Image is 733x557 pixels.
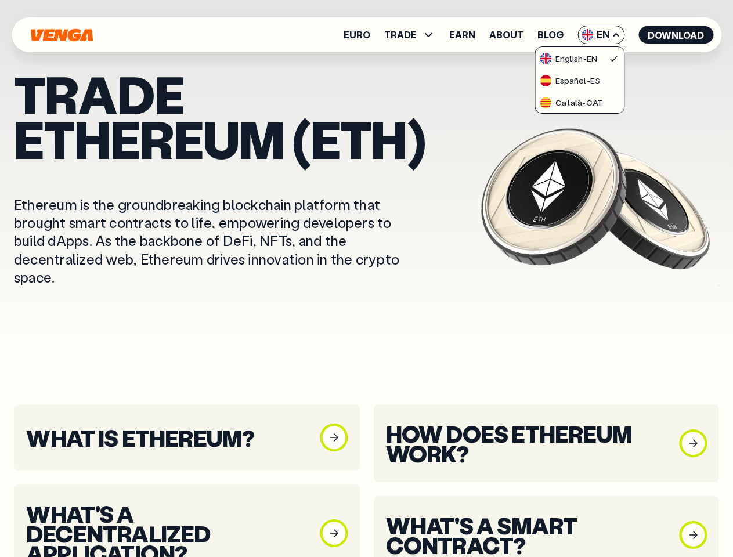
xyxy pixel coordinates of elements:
[489,30,523,39] a: About
[536,91,624,113] a: flag-catCatalà-CAT
[14,196,424,286] p: Ethereum is the groundbreaking blockchain platform that brought smart contracts to life, empoweri...
[386,515,707,555] button: What's a Smart Contract?
[540,97,603,108] div: Català - CAT
[29,28,94,42] svg: Home
[582,29,593,41] img: flag-uk
[384,30,417,39] span: TRADE
[26,424,348,451] button: What is Ethereum?
[384,28,435,42] span: TRADE
[386,424,707,463] button: How does Ethereum work?
[540,75,552,86] img: flag-es
[537,30,564,39] a: Blog
[540,97,552,108] img: flag-cat
[540,53,597,64] div: English - EN
[449,30,475,39] a: Earn
[14,72,474,161] h1: TRADE Ethereum (eth)
[344,30,370,39] a: Euro
[577,26,624,44] span: EN
[540,75,600,86] div: Español - ES
[536,47,624,69] a: flag-ukEnglish-EN
[540,53,552,64] img: flag-uk
[26,428,306,447] h3: What is Ethereum?
[386,424,666,463] h3: How does Ethereum work?
[536,69,624,91] a: flag-esEspañol-ES
[386,515,666,555] h3: What's a Smart Contract?
[638,26,713,44] button: Download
